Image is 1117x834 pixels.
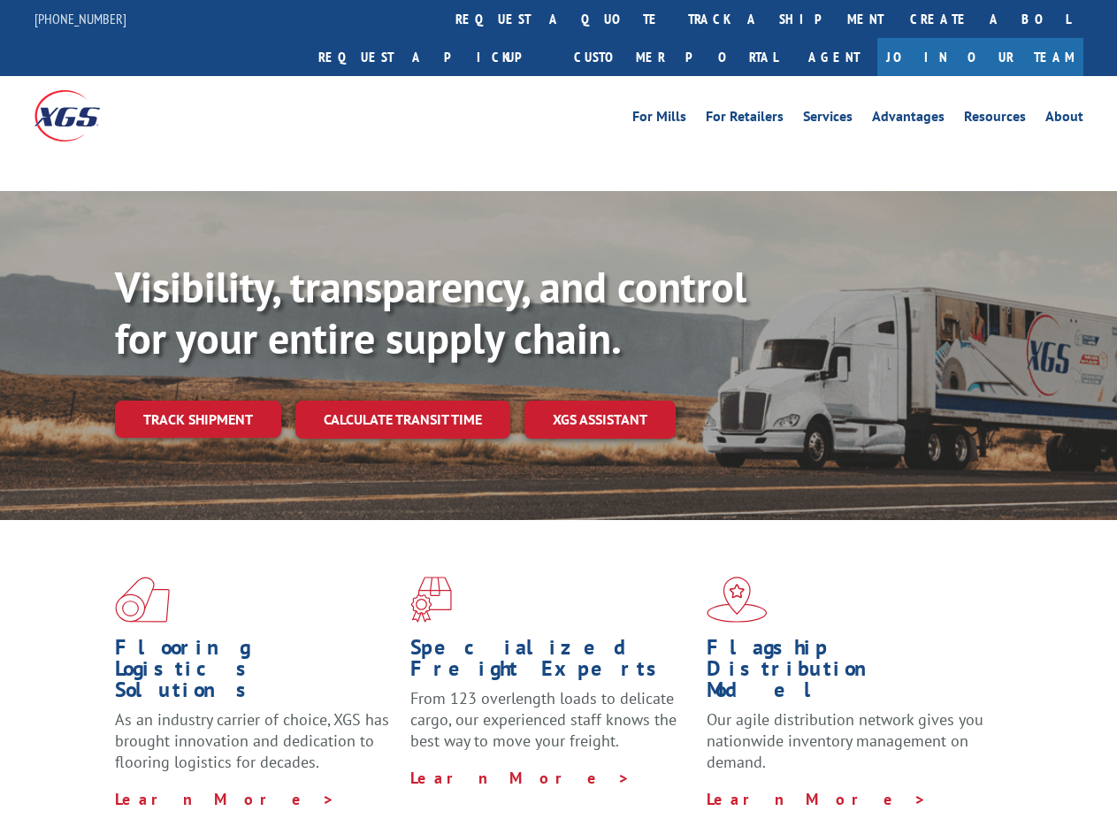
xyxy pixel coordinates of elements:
span: As an industry carrier of choice, XGS has brought innovation and dedication to flooring logistics... [115,709,389,772]
p: From 123 overlength loads to delicate cargo, our experienced staff knows the best way to move you... [410,688,692,767]
a: Track shipment [115,401,281,438]
a: For Retailers [706,110,784,129]
a: Customer Portal [561,38,791,76]
a: Learn More > [410,768,631,788]
span: Our agile distribution network gives you nationwide inventory management on demand. [707,709,983,772]
a: Advantages [872,110,945,129]
img: xgs-icon-total-supply-chain-intelligence-red [115,577,170,623]
a: Agent [791,38,877,76]
a: Learn More > [115,789,335,809]
img: xgs-icon-flagship-distribution-model-red [707,577,768,623]
a: Learn More > [707,789,927,809]
a: About [1045,110,1083,129]
h1: Flagship Distribution Model [707,637,989,709]
a: Services [803,110,853,129]
h1: Flooring Logistics Solutions [115,637,397,709]
a: Join Our Team [877,38,1083,76]
img: xgs-icon-focused-on-flooring-red [410,577,452,623]
a: [PHONE_NUMBER] [34,10,126,27]
h1: Specialized Freight Experts [410,637,692,688]
a: XGS ASSISTANT [524,401,676,439]
a: For Mills [632,110,686,129]
a: Request a pickup [305,38,561,76]
a: Calculate transit time [295,401,510,439]
b: Visibility, transparency, and control for your entire supply chain. [115,259,746,365]
a: Resources [964,110,1026,129]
